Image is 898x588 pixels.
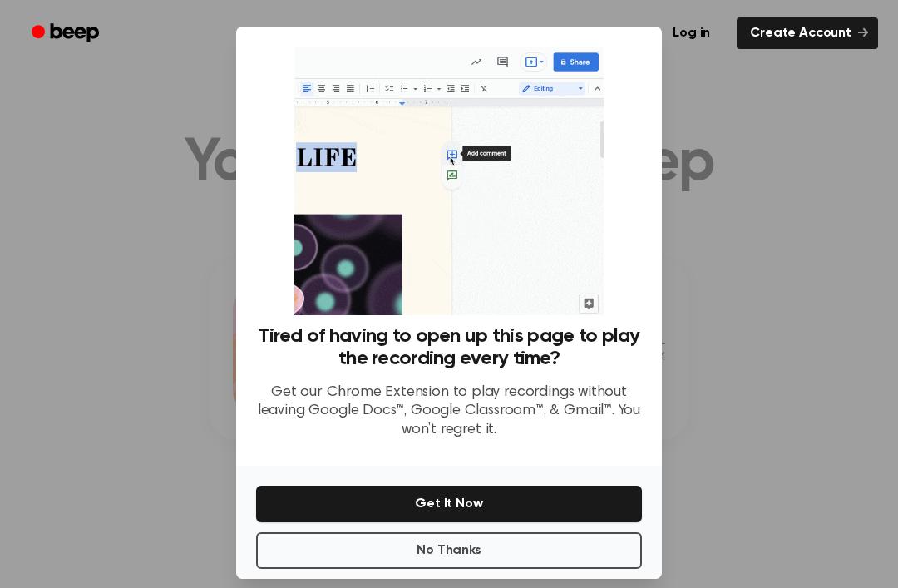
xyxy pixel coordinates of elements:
a: Log in [656,14,727,52]
a: Create Account [737,17,878,49]
button: Get It Now [256,486,642,522]
button: No Thanks [256,532,642,569]
h3: Tired of having to open up this page to play the recording every time? [256,325,642,370]
img: Beep extension in action [294,47,603,315]
a: Beep [20,17,114,50]
p: Get our Chrome Extension to play recordings without leaving Google Docs™, Google Classroom™, & Gm... [256,383,642,440]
